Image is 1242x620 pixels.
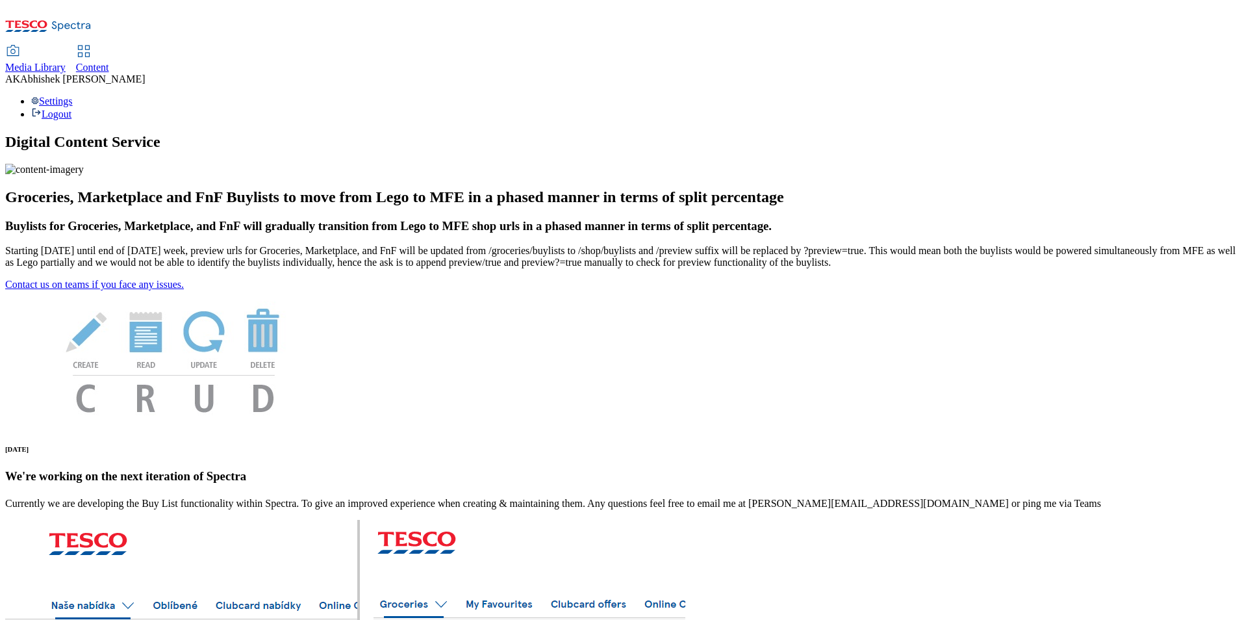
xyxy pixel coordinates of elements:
[5,46,66,73] a: Media Library
[5,219,1237,233] h3: Buylists for Groceries, Marketplace, and FnF will gradually transition from Lego to MFE shop urls...
[5,445,1237,453] h6: [DATE]
[5,245,1237,268] p: Starting [DATE] until end of [DATE] week, preview urls for Groceries, Marketplace, and FnF will b...
[5,291,343,426] img: News Image
[5,469,1237,484] h3: We're working on the next iteration of Spectra
[5,133,1237,151] h1: Digital Content Service
[5,164,84,175] img: content-imagery
[5,62,66,73] span: Media Library
[5,188,1237,206] h2: Groceries, Marketplace and FnF Buylists to move from Lego to MFE in a phased manner in terms of s...
[76,46,109,73] a: Content
[31,109,71,120] a: Logout
[5,498,1237,510] p: Currently we are developing the Buy List functionality within Spectra. To give an improved experi...
[76,62,109,73] span: Content
[20,73,145,84] span: Abhishek [PERSON_NAME]
[5,279,184,290] a: Contact us on teams if you face any issues.
[31,96,73,107] a: Settings
[5,73,20,84] span: AK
